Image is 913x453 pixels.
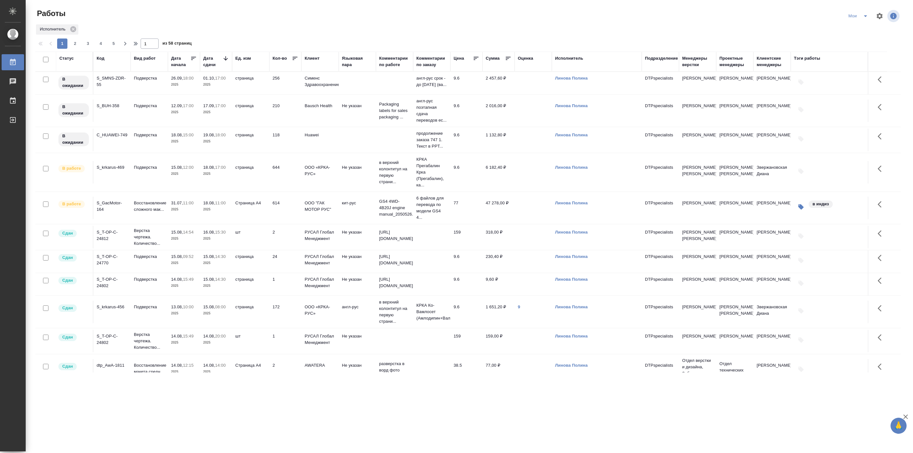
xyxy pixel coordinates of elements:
[555,304,588,309] a: Линова Полина
[716,72,753,94] td: [PERSON_NAME]
[555,254,588,259] a: Линова Полина
[305,253,335,266] p: РУСАЛ Глобал Менеджмент
[794,200,808,214] button: Изменить тэги
[753,330,791,352] td: [PERSON_NAME]
[62,76,85,89] p: В ожидании
[682,200,713,206] p: [PERSON_NAME]
[682,75,713,81] p: [PERSON_NAME]
[183,201,194,205] p: 11:00
[97,253,127,266] div: S_T-OP-C-24770
[97,333,127,346] div: S_T-OP-C-24802
[518,304,520,309] a: 9
[58,75,90,90] div: Исполнитель назначен, приступать к работе пока рано
[794,253,808,268] button: Добавить тэги
[171,254,183,259] p: 15.08,
[62,104,85,116] p: В ожидании
[339,99,376,122] td: Не указан
[97,132,127,138] div: C_HUAWEI-749
[134,55,156,62] div: Вид работ
[846,11,872,21] div: split button
[58,229,90,238] div: Менеджер проверил работу исполнителя, передает ее на следующий этап
[450,72,483,94] td: 9.6
[269,250,301,273] td: 24
[232,197,269,219] td: Страница А4
[682,55,713,68] div: Менеджеры верстки
[753,72,791,94] td: [PERSON_NAME]
[642,226,679,248] td: DTPspecialists
[203,339,229,346] p: 2025
[450,197,483,219] td: 77
[753,273,791,295] td: [PERSON_NAME]
[416,55,447,68] div: Комментарии по заказу
[171,339,197,346] p: 2025
[58,333,90,342] div: Менеджер проверил работу исполнителя, передает ее на следующий этап
[719,304,750,317] p: [PERSON_NAME], [PERSON_NAME]
[162,39,192,49] span: из 58 страниц
[305,132,335,138] p: Huawei
[134,362,165,375] p: Восстановление макета средн...
[483,226,515,248] td: 318,00 ₽
[642,72,679,94] td: DTPspecialists
[874,330,889,345] button: Здесь прячутся важные кнопки
[642,330,679,352] td: DTPspecialists
[83,40,93,47] span: 3
[716,99,753,122] td: [PERSON_NAME]
[36,24,78,35] div: Исполнитель
[753,161,791,184] td: Звержановская Диана
[813,201,829,207] p: в индиз
[232,250,269,273] td: страница
[58,304,90,312] div: Менеджер проверил работу исполнителя, передает ее на следующий этап
[171,304,183,309] p: 13.08,
[716,226,753,248] td: [PERSON_NAME]
[874,226,889,241] button: Здесь прячутся важные кнопки
[753,301,791,323] td: Звержановская Диана
[171,334,183,338] p: 14.08,
[305,229,335,242] p: РУСАЛ Глобал Менеджмент
[642,273,679,295] td: DTPspecialists
[269,197,301,219] td: 614
[339,301,376,323] td: англ-рус
[379,55,410,68] div: Комментарии по работе
[203,230,215,235] p: 16.08,
[171,201,183,205] p: 31.07,
[203,81,229,88] p: 2025
[203,103,215,108] p: 17.09,
[305,75,335,88] p: Сименс Здравоохранение
[62,305,73,311] p: Сдан
[232,301,269,323] td: страница
[874,161,889,176] button: Здесь прячутся важные кнопки
[203,109,229,115] p: 2025
[483,161,515,184] td: 6 182,40 ₽
[416,156,447,188] p: КРКА Прегабалин Крка (Прегабалин), ка...
[379,276,410,289] p: [URL][DOMAIN_NAME]
[379,361,410,380] p: разверстка в ворд фото сохранить htt...
[450,359,483,381] td: 38.5
[215,334,226,338] p: 20:00
[183,76,194,81] p: 18:00
[874,197,889,212] button: Здесь прячутся важные кнопки
[555,132,588,137] a: Линова Полина
[183,363,194,368] p: 12:15
[483,72,515,94] td: 2 457,60 ₽
[58,276,90,285] div: Менеджер проверил работу исполнителя, передает ее на следующий этап
[171,81,197,88] p: 2025
[339,330,376,352] td: Не указан
[642,301,679,323] td: DTPspecialists
[273,55,287,62] div: Кол-во
[757,55,787,68] div: Клиентские менеджеры
[794,362,808,376] button: Добавить тэги
[416,98,447,124] p: англ-рус поэтапная сдача переводов ес...
[171,132,183,137] p: 18.08,
[518,55,533,62] div: Оценка
[183,254,194,259] p: 09:52
[62,165,81,172] p: В работе
[339,161,376,184] td: Не указан
[305,164,335,177] p: ООО «КРКА-РУС»
[486,55,500,62] div: Сумма
[642,359,679,381] td: DTPspecialists
[893,419,904,432] span: 🙏
[232,359,269,381] td: Страница А4
[183,277,194,282] p: 15:49
[97,164,127,171] div: S_krkarus-469
[379,159,410,185] p: в верхний колонтитул на первую страни...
